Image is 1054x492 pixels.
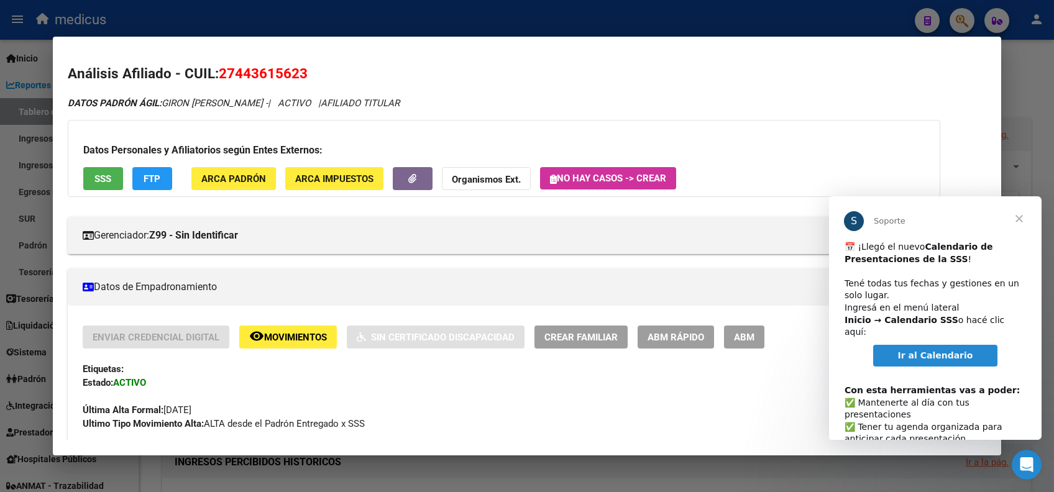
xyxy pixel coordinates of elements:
[648,332,704,343] span: ABM Rápido
[442,167,531,190] button: Organismos Ext.
[534,326,628,348] button: Crear Familiar
[371,332,515,343] span: Sin Certificado Discapacidad
[321,98,400,109] span: AFILIADO TITULAR
[83,228,956,243] mat-panel-title: Gerenciador:
[83,404,163,416] strong: Última Alta Formal:
[68,98,400,109] i: | ACTIVO |
[83,418,365,429] span: ALTA desde el Padrón Entregado x SSS
[724,326,764,348] button: ABM
[285,167,383,190] button: ARCA Impuestos
[68,217,986,254] mat-expansion-panel-header: Gerenciador:Z99 - Sin Identificar
[544,332,618,343] span: Crear Familiar
[264,332,327,343] span: Movimientos
[638,326,714,348] button: ABM Rápido
[829,196,1042,440] iframe: Intercom live chat mensaje
[149,228,238,243] strong: Z99 - Sin Identificar
[83,404,191,416] span: [DATE]
[94,173,111,184] span: SSS
[16,189,191,199] b: Con esta herramientas vas a poder:
[191,167,276,190] button: ARCA Padrón
[83,326,229,348] button: Enviar Credencial Digital
[83,143,925,158] h3: Datos Personales y Afiliatorios según Entes Externos:
[83,363,124,375] strong: Etiquetas:
[93,332,219,343] span: Enviar Credencial Digital
[16,176,197,334] div: ​✅ Mantenerte al día con tus presentaciones ✅ Tener tu agenda organizada para anticipar cada pres...
[550,173,666,184] span: No hay casos -> Crear
[68,268,986,306] mat-expansion-panel-header: Datos de Empadronamiento
[249,329,264,344] mat-icon: remove_red_eye
[144,173,160,184] span: FTP
[347,326,525,348] button: Sin Certificado Discapacidad
[1012,450,1042,480] iframe: Intercom live chat
[452,174,521,185] strong: Organismos Ext.
[83,167,123,190] button: SSS
[68,98,268,109] span: GIRON [PERSON_NAME] -
[219,65,308,81] span: 27443615623
[83,280,956,294] mat-panel-title: Datos de Empadronamiento
[83,418,204,429] strong: Ultimo Tipo Movimiento Alta:
[68,63,986,84] h2: Análisis Afiliado - CUIL:
[113,377,146,388] strong: ACTIVO
[83,440,380,454] span: Migración Padrón Completo SSS el [DATE] 13:33:45
[295,173,373,184] span: ARCA Impuestos
[83,377,113,388] strong: Estado:
[201,173,266,184] span: ARCA Padrón
[239,326,337,348] button: Movimientos
[540,167,676,189] button: No hay casos -> Crear
[132,167,172,190] button: FTP
[734,332,754,343] span: ABM
[68,98,162,109] strong: DATOS PADRÓN ÁGIL:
